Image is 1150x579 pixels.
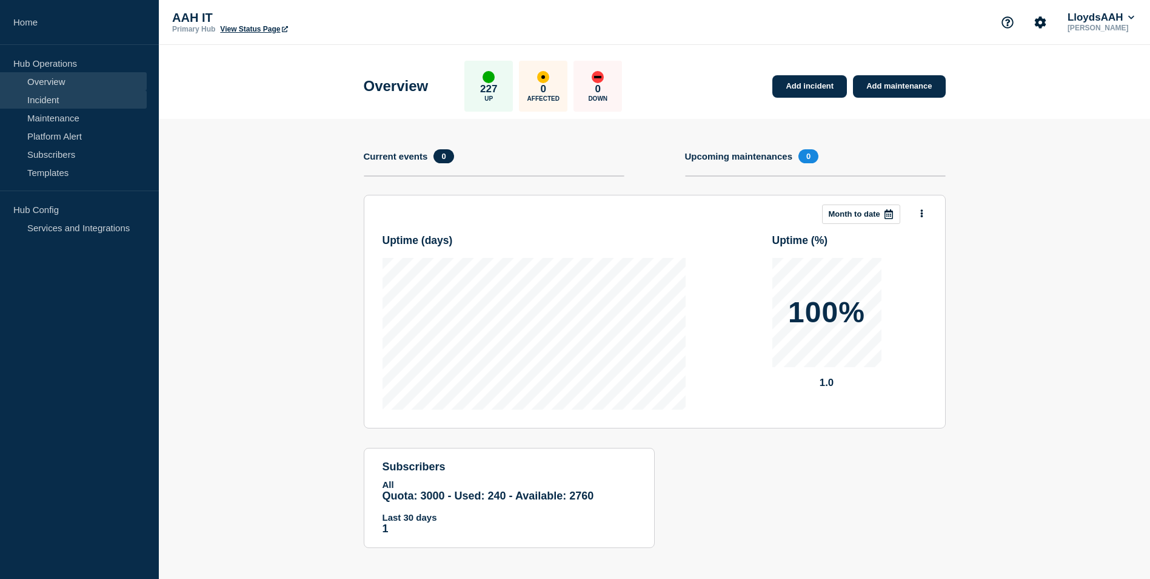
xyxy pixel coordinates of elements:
p: Affected [527,95,560,102]
p: 227 [480,83,497,95]
h4: Current events [364,151,428,161]
p: Primary Hub [172,25,215,33]
p: 100% [788,298,865,327]
p: 1.0 [772,377,881,389]
h4: subscribers [383,461,636,473]
p: Last 30 days [383,512,636,523]
h3: Uptime ( % ) [772,234,927,247]
span: 0 [433,149,453,163]
span: 0 [798,149,818,163]
button: Account settings [1028,10,1053,35]
button: LloydsAAH [1065,12,1137,24]
p: All [383,479,636,490]
p: Down [588,95,607,102]
div: down [592,71,604,83]
a: Add maintenance [853,75,945,98]
p: 0 [595,83,601,95]
p: 1 [383,523,636,535]
a: Add incident [772,75,847,98]
p: Month to date [829,209,880,218]
h1: Overview [364,78,429,95]
div: affected [537,71,549,83]
h4: Upcoming maintenances [685,151,793,161]
h3: Uptime ( days ) [383,234,686,247]
button: Support [995,10,1020,35]
p: AAH IT [172,11,415,25]
span: Quota: 3000 - Used: 240 - Available: 2760 [383,490,594,502]
button: Month to date [822,205,900,224]
p: Up [484,95,493,102]
p: 0 [541,83,546,95]
p: [PERSON_NAME] [1065,24,1137,32]
div: up [483,71,495,83]
a: View Status Page [220,25,287,33]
